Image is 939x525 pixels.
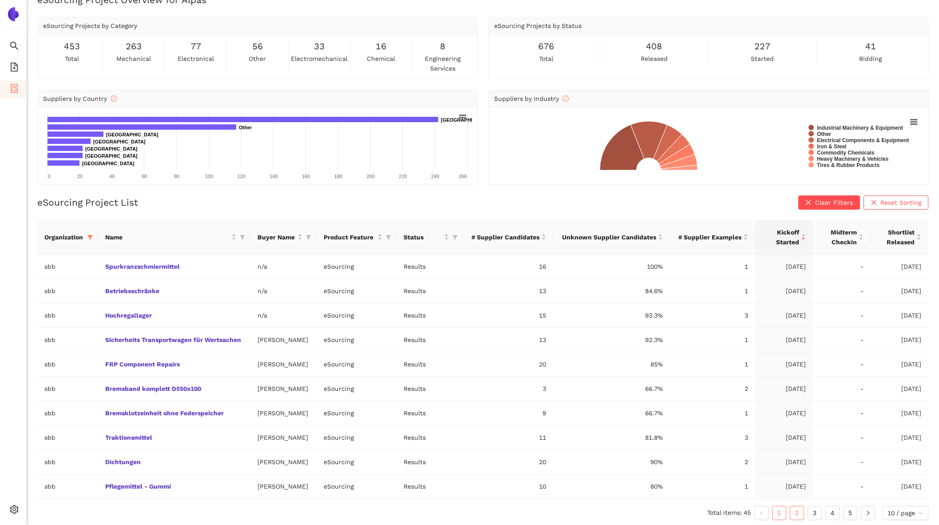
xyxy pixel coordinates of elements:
td: [DATE] [755,328,813,352]
td: eSourcing [317,377,396,401]
text: [GEOGRAPHIC_DATA] [85,146,138,151]
td: Results [396,279,463,303]
td: Results [396,401,463,426]
span: Name [105,232,230,242]
th: this column's title is # Supplier Candidates,this column is sortable [463,220,553,255]
td: [DATE] [755,426,813,450]
td: [DATE] [755,401,813,426]
th: this column's title is Name,this column is sortable [98,220,250,255]
li: Next Page [861,506,875,520]
span: file-add [10,60,19,77]
button: right [861,506,875,520]
span: Midterm Checkin [820,227,857,247]
span: filter [306,235,311,240]
text: 100 [205,174,213,179]
span: info-circle [111,95,117,102]
td: [DATE] [871,328,928,352]
span: electronical [178,54,214,64]
span: filter [238,231,247,244]
text: Other [239,125,252,130]
span: Suppliers by Country [43,95,117,102]
td: 1 [670,328,755,352]
li: 3 [808,506,822,520]
td: sbb [37,303,98,328]
td: - [813,450,871,474]
td: - [813,426,871,450]
td: eSourcing [317,426,396,450]
span: Kickoff Started [762,227,799,247]
a: 5 [844,506,857,520]
span: chemical [367,54,395,64]
a: 1 [773,506,786,520]
span: filter [304,231,313,244]
text: [GEOGRAPHIC_DATA] [106,132,158,137]
span: # Supplier Examples [677,232,741,242]
span: 227 [754,40,770,53]
td: [DATE] [871,401,928,426]
text: 60 [142,174,147,179]
text: Commodity Chemicals [817,150,875,156]
td: 2 [670,377,755,401]
td: 3 [463,377,553,401]
td: sbb [37,352,98,377]
span: filter [384,231,393,244]
td: Results [396,426,463,450]
td: eSourcing [317,328,396,352]
td: eSourcing [317,255,396,279]
span: 408 [646,40,662,53]
button: closeClear Filters [798,195,860,210]
img: Logo [6,7,20,21]
text: Tires & Rubber Products [817,162,880,168]
td: eSourcing [317,352,396,377]
td: [DATE] [755,279,813,303]
td: 3 [670,303,755,328]
text: Electrical Components & Equipment [817,137,909,143]
span: 453 [64,40,80,53]
td: 10 [463,474,553,499]
td: Results [396,255,463,279]
button: left [754,506,769,520]
span: started [751,54,774,64]
td: [DATE] [755,377,813,401]
th: this column's title is Buyer Name,this column is sortable [250,220,317,255]
text: [GEOGRAPHIC_DATA] [441,117,493,123]
span: Suppliers by Industry [494,95,569,102]
li: 4 [825,506,840,520]
span: info-circle [563,95,569,102]
span: container [10,81,19,99]
td: [DATE] [871,352,928,377]
text: Other [817,131,831,137]
td: Results [396,377,463,401]
span: Clear Filters [815,198,853,207]
span: close [871,199,877,207]
td: 90% [553,450,670,474]
td: 92.3% [553,328,670,352]
td: eSourcing [317,450,396,474]
text: 0 [48,174,50,179]
td: Results [396,450,463,474]
li: Total items: 45 [707,506,751,520]
td: 80% [553,474,670,499]
span: 263 [126,40,142,53]
span: engineering services [414,54,471,73]
td: Results [396,474,463,499]
span: Buyer Name [258,232,296,242]
td: [PERSON_NAME] [250,377,317,401]
span: 8 [440,40,445,53]
span: filter [240,235,245,240]
td: Results [396,328,463,352]
span: filter [451,231,460,244]
span: bidding [859,54,882,64]
span: eSourcing Projects by Status [494,22,582,29]
td: 93.3% [553,303,670,328]
th: this column's title is Midterm Checkin,this column is sortable [813,220,871,255]
h2: eSourcing Project List [37,196,138,209]
span: Organization [44,232,84,242]
text: 260 [459,174,467,179]
span: electromechanical [291,54,348,64]
td: 1 [670,352,755,377]
a: 2 [790,506,804,520]
span: Status [404,232,442,242]
span: Reset Sorting [880,198,921,207]
th: this column's title is # Supplier Examples,this column is sortable [670,220,755,255]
